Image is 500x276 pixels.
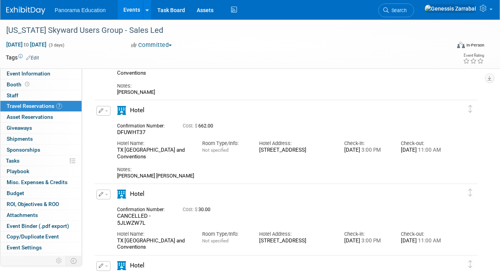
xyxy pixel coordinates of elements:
[66,256,82,266] td: Toggle Event Tabs
[0,156,82,166] a: Tasks
[259,147,333,154] div: [STREET_ADDRESS]
[7,81,31,88] span: Booth
[344,238,389,244] div: [DATE]
[7,179,68,185] span: Misc. Expenses & Credits
[7,201,59,207] span: ROI, Objectives & ROO
[468,105,472,113] i: Click and drag to move item
[417,147,441,153] span: 11:00 AM
[415,41,484,52] div: Event Format
[0,79,82,90] a: Booth
[117,238,190,251] div: TX [GEOGRAPHIC_DATA] and Conventions
[55,7,106,13] span: Panorama Education
[202,140,247,147] div: Room Type/Info:
[183,123,216,129] span: 662.00
[7,233,59,240] span: Copy/Duplicate Event
[117,231,190,238] div: Hotel Name:
[360,63,381,69] span: 3:00 PM
[0,221,82,231] a: Event Binder (.pdf export)
[48,43,64,48] span: (3 days)
[117,121,171,129] div: Confirmation Number:
[202,64,228,69] span: Not specified
[117,140,190,147] div: Hotel Name:
[7,147,40,153] span: Sponsorships
[457,42,465,48] img: Format-Inperson.png
[259,238,333,244] div: [STREET_ADDRESS]
[117,147,190,160] div: TX [GEOGRAPHIC_DATA] and Conventions
[7,114,53,120] span: Asset Reservations
[7,103,62,109] span: Travel Reservations
[183,207,198,212] span: Cost: $
[344,147,389,154] div: [DATE]
[0,188,82,199] a: Budget
[23,81,31,87] span: Booth not reserved yet
[6,41,47,48] span: [DATE] [DATE]
[117,173,446,179] div: [PERSON_NAME] [PERSON_NAME]
[401,140,446,147] div: Check-out:
[117,89,446,95] div: [PERSON_NAME]
[202,238,228,244] span: Not specified
[52,256,66,266] td: Personalize Event Tab Strip
[344,231,389,238] div: Check-in:
[466,42,484,48] div: In-Person
[463,54,484,57] div: Event Rating
[117,204,171,213] div: Confirmation Number:
[6,7,45,14] img: ExhibitDay
[360,238,381,244] span: 3:00 PM
[7,190,24,196] span: Budget
[7,70,50,77] span: Event Information
[0,112,82,122] a: Asset Reservations
[0,101,82,111] a: Travel Reservations7
[7,244,42,251] span: Event Settings
[0,166,82,177] a: Playbook
[0,145,82,155] a: Sponsorships
[6,158,20,164] span: Tasks
[117,82,446,90] div: Notes:
[202,231,247,238] div: Room Type/Info:
[7,92,18,99] span: Staff
[0,123,82,133] a: Giveaways
[56,103,62,109] span: 7
[0,177,82,188] a: Misc. Expenses & Credits
[183,123,198,129] span: Cost: $
[117,63,190,77] div: TX [GEOGRAPHIC_DATA] and Conventions
[468,260,472,268] i: Click and drag to move item
[360,147,381,153] span: 3:00 PM
[23,41,30,48] span: to
[130,190,144,197] span: Hotel
[117,106,126,115] i: Hotel
[424,4,477,13] img: Genessis Zarrabal
[202,147,228,153] span: Not specified
[7,223,69,229] span: Event Binder (.pdf export)
[0,210,82,220] a: Attachments
[130,107,144,114] span: Hotel
[183,207,214,212] span: 30.00
[0,68,82,79] a: Event Information
[7,255,18,262] span: Logs
[417,238,441,244] span: 11:00 AM
[401,147,446,154] div: [DATE]
[344,140,389,147] div: Check-in:
[26,55,39,61] a: Edit
[0,231,82,242] a: Copy/Duplicate Event
[4,23,443,38] div: [US_STATE] Skyward Users Group - Sales Led
[259,231,333,238] div: Hotel Address:
[7,212,38,218] span: Attachments
[401,231,446,238] div: Check-out:
[0,242,82,253] a: Event Settings
[7,168,29,174] span: Playbook
[117,213,151,226] span: CANCELLED - 5JLWZW7L
[0,199,82,210] a: ROI, Objectives & ROO
[259,140,333,147] div: Hotel Address:
[0,134,82,144] a: Shipments
[7,136,33,142] span: Shipments
[130,262,144,269] span: Hotel
[117,166,446,173] div: Notes:
[417,63,441,69] span: 11:00 AM
[401,238,446,244] div: [DATE]
[0,253,82,264] a: Logs
[0,90,82,101] a: Staff
[6,54,39,61] td: Tags
[468,189,472,197] i: Click and drag to move item
[117,190,126,199] i: Hotel
[117,261,126,270] i: Hotel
